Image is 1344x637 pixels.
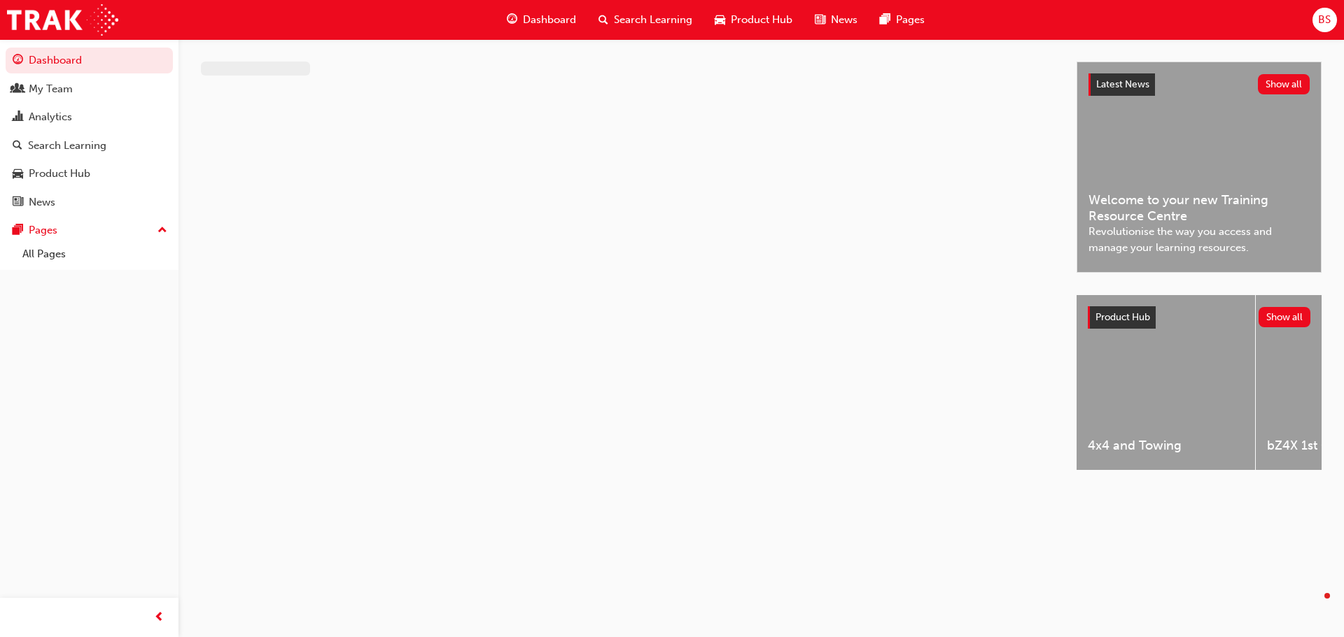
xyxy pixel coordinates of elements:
span: search-icon [13,140,22,152]
button: Pages [6,217,173,243]
span: Revolutionise the way you access and manage your learning resources. [1088,224,1310,255]
a: Analytics [6,104,173,130]
span: 4x4 and Towing [1088,438,1244,454]
a: Product HubShow all [1088,306,1310,329]
button: BS [1312,8,1337,32]
span: prev-icon [154,609,164,627]
a: pages-iconPages [869,6,936,34]
a: Latest NewsShow allWelcome to your new Training Resource CentreRevolutionise the way you access a... [1077,62,1322,273]
span: people-icon [13,83,23,96]
a: My Team [6,76,173,102]
div: Pages [29,222,57,238]
span: pages-icon [13,224,23,237]
img: Trak [7,4,118,36]
div: Product Hub [29,166,90,182]
a: Product Hub [6,161,173,187]
a: Dashboard [6,48,173,73]
iframe: Intercom live chat [1296,589,1330,623]
span: Search Learning [614,12,692,28]
span: Welcome to your new Training Resource Centre [1088,192,1310,224]
a: Search Learning [6,133,173,159]
span: news-icon [815,11,825,29]
span: pages-icon [880,11,890,29]
a: search-iconSearch Learning [587,6,703,34]
button: Show all [1258,74,1310,94]
span: guage-icon [13,55,23,67]
div: Analytics [29,109,72,125]
span: news-icon [13,196,23,209]
div: News [29,194,55,210]
div: My Team [29,81,73,97]
a: car-iconProduct Hub [703,6,804,34]
a: 4x4 and Towing [1077,295,1255,470]
span: Product Hub [731,12,792,28]
span: chart-icon [13,111,23,124]
a: Latest NewsShow all [1088,73,1310,96]
button: DashboardMy TeamAnalyticsSearch LearningProduct HubNews [6,45,173,217]
span: News [831,12,857,28]
span: BS [1318,12,1331,28]
button: Show all [1259,307,1311,327]
span: car-icon [715,11,725,29]
span: Latest News [1096,78,1149,90]
div: Search Learning [28,138,106,154]
span: car-icon [13,168,23,180]
span: up-icon [157,222,167,240]
span: Product Hub [1095,311,1150,323]
span: Dashboard [523,12,576,28]
span: search-icon [598,11,608,29]
a: guage-iconDashboard [496,6,587,34]
a: News [6,189,173,215]
a: All Pages [17,243,173,265]
span: guage-icon [507,11,517,29]
a: news-iconNews [804,6,869,34]
span: Pages [896,12,925,28]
